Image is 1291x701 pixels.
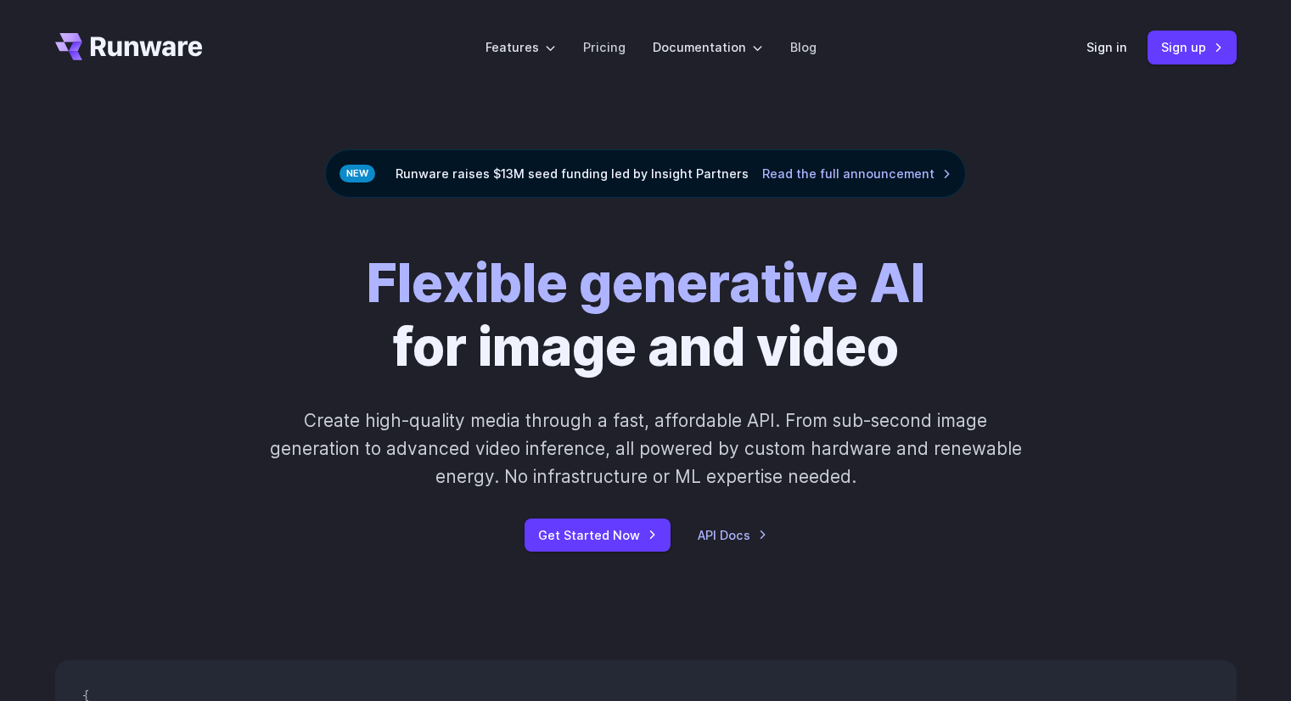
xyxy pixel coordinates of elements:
[653,37,763,57] label: Documentation
[525,519,671,552] a: Get Started Now
[698,525,767,545] a: API Docs
[762,164,951,183] a: Read the full announcement
[55,33,203,60] a: Go to /
[367,251,925,315] strong: Flexible generative AI
[1086,37,1127,57] a: Sign in
[325,149,966,198] div: Runware raises $13M seed funding led by Insight Partners
[367,252,925,379] h1: for image and video
[583,37,626,57] a: Pricing
[790,37,817,57] a: Blog
[486,37,556,57] label: Features
[1148,31,1237,64] a: Sign up
[267,407,1024,491] p: Create high-quality media through a fast, affordable API. From sub-second image generation to adv...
